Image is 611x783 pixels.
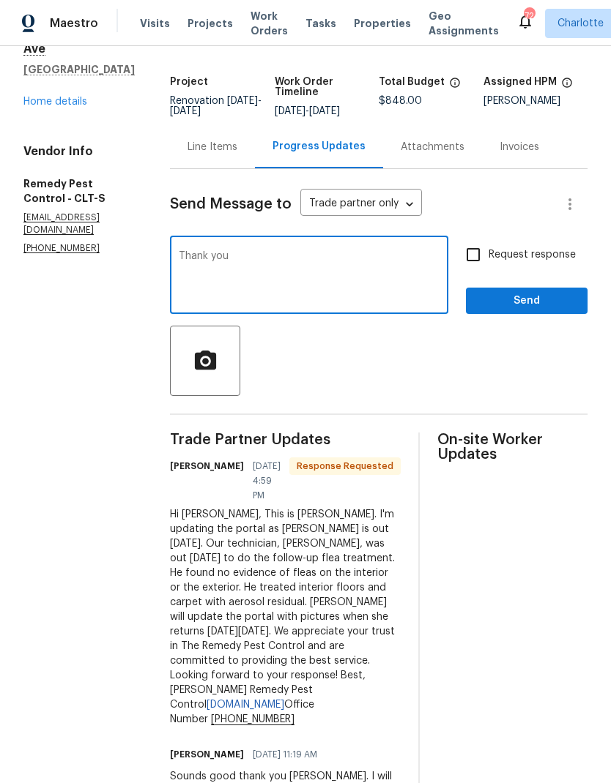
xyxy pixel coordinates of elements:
[484,96,588,106] div: [PERSON_NAME]
[379,96,422,106] span: $848.00
[170,459,244,473] h6: [PERSON_NAME]
[561,77,573,96] span: The hpm assigned to this work order.
[437,432,588,462] span: On-site Worker Updates
[275,106,340,116] span: -
[188,16,233,31] span: Projects
[253,747,317,762] span: [DATE] 11:19 AM
[524,9,534,23] div: 72
[170,747,244,762] h6: [PERSON_NAME]
[170,96,262,116] span: Renovation
[140,16,170,31] span: Visits
[484,77,557,87] h5: Assigned HPM
[273,139,366,154] div: Progress Updates
[227,96,258,106] span: [DATE]
[251,9,288,38] span: Work Orders
[188,140,237,154] div: Line Items
[401,140,464,154] div: Attachments
[478,292,576,310] span: Send
[50,16,98,31] span: Maestro
[291,459,399,473] span: Response Requested
[309,106,340,116] span: [DATE]
[170,507,401,727] div: Hi [PERSON_NAME], This is [PERSON_NAME]. I'm updating the portal as [PERSON_NAME] is out [DATE]. ...
[170,432,401,447] span: Trade Partner Updates
[170,77,208,87] h5: Project
[300,192,422,217] div: Trade partner only
[275,106,305,116] span: [DATE]
[275,77,379,97] h5: Work Order Timeline
[489,247,576,263] span: Request response
[23,176,135,206] h5: Remedy Pest Control - CLT-S
[23,144,135,159] h4: Vendor Info
[179,251,440,302] textarea: Thank you
[170,197,292,211] span: Send Message to
[449,77,461,96] span: The total cost of line items that have been proposed by Opendoor. This sum includes line items th...
[466,288,588,315] button: Send
[379,77,445,87] h5: Total Budget
[558,16,604,31] span: Charlotte
[170,106,201,116] span: [DATE]
[253,459,281,503] span: [DATE] 4:59 PM
[500,140,539,154] div: Invoices
[170,96,262,116] span: -
[207,700,284,710] a: [DOMAIN_NAME]
[354,16,411,31] span: Properties
[23,97,87,107] a: Home details
[305,18,336,29] span: Tasks
[429,9,499,38] span: Geo Assignments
